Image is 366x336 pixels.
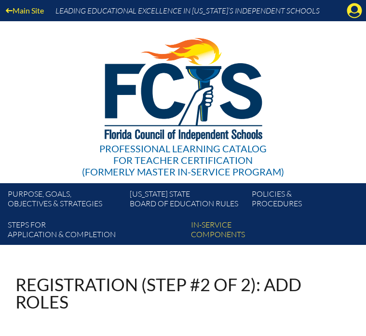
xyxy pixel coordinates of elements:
[82,143,284,177] div: Professional Learning Catalog (formerly Master In-service Program)
[78,19,288,179] a: Professional Learning Catalog for Teacher Certification(formerly Master In-service Program)
[347,3,362,18] svg: Manage account
[15,276,351,310] h1: Registration (Step #2 of 2): Add Roles
[4,218,187,245] a: Steps forapplication & completion
[113,154,253,166] span: for Teacher Certification
[126,187,248,214] a: [US_STATE] StateBoard of Education rules
[2,4,48,17] a: Main Site
[83,21,283,153] img: FCISlogo221.eps
[4,187,126,214] a: Purpose, goals,objectives & strategies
